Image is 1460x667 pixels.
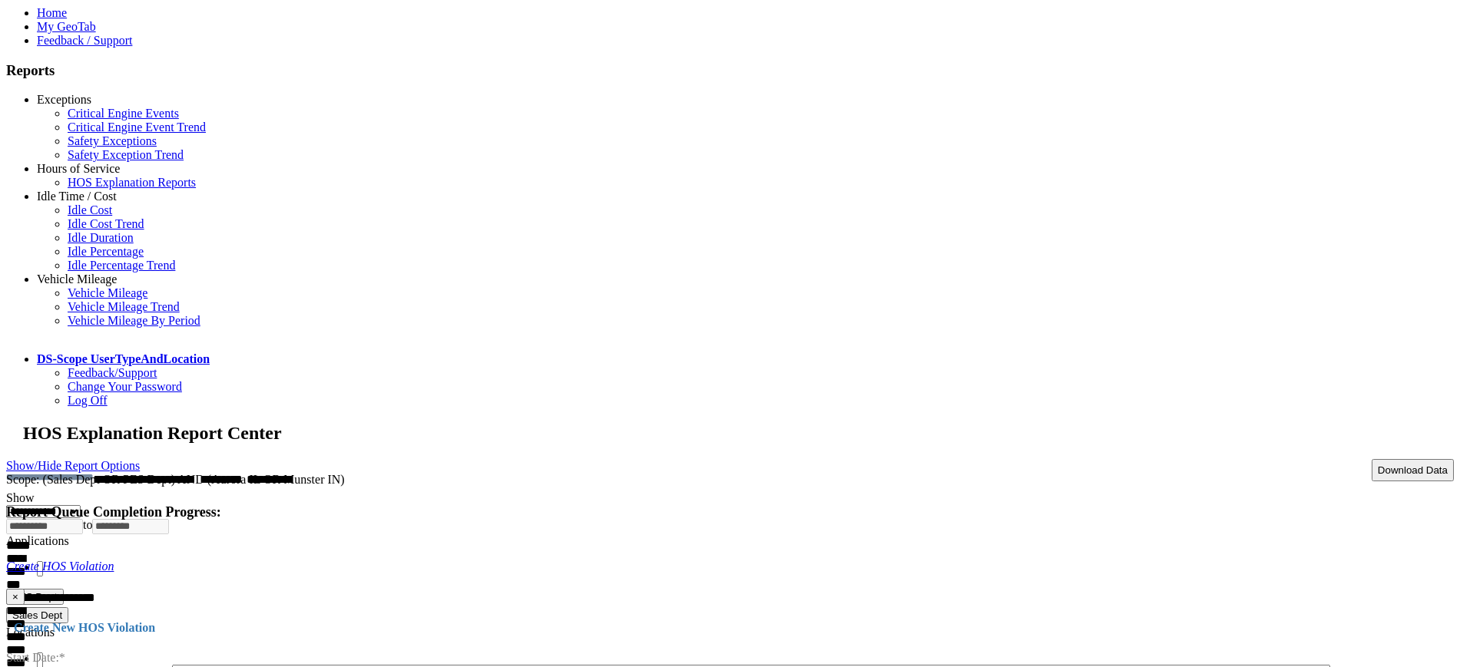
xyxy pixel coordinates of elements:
a: Critical Engine Events [68,107,179,120]
label: Applications [6,534,69,547]
h4: Report Queue Completion Progress: [6,504,1454,520]
a: Create HOS Violation [6,560,114,573]
button: Download Data [1372,459,1454,481]
h4: Create New HOS Violation [6,621,1454,635]
a: Vehicle Mileage [37,272,117,286]
button: Sales Dept [6,607,68,623]
a: DS-Scope UserTypeAndLocation [37,352,210,365]
a: Hours of Service [37,162,120,175]
a: Idle Percentage Trend [68,259,175,272]
a: My GeoTab [37,20,96,33]
a: Safety Exception Trend [68,148,184,161]
h2: HOS Explanation Report Center [23,423,1454,444]
button: × [6,589,25,605]
span: Scope: (Sales Dept OR PES Dept) AND (Aurora IL OR Munster IN) [6,473,345,486]
label: Start Date:* [6,631,65,664]
a: Vehicle Mileage By Period [68,314,200,327]
a: Idle Time / Cost [37,190,117,203]
a: Idle Cost [68,203,112,216]
span: to [83,518,92,531]
a: Idle Duration [68,231,134,244]
a: Log Off [68,394,108,407]
a: Feedback / Support [37,34,132,47]
label: Show [6,491,34,504]
button: PES Dept [6,589,64,605]
a: Exceptions [37,93,91,106]
a: Critical Engine Event Trend [68,121,206,134]
a: Idle Percentage [68,245,144,258]
a: Safety Exceptions [68,134,157,147]
a: Change Your Password [68,380,182,393]
a: Vehicle Mileage [68,286,147,299]
a: Idle Cost Trend [68,217,144,230]
a: Vehicle Mileage Trend [68,300,180,313]
a: Show/Hide Report Options [6,455,140,476]
a: Home [37,6,67,19]
h3: Reports [6,62,1454,79]
a: Feedback/Support [68,366,157,379]
a: HOS Explanation Reports [68,176,196,189]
